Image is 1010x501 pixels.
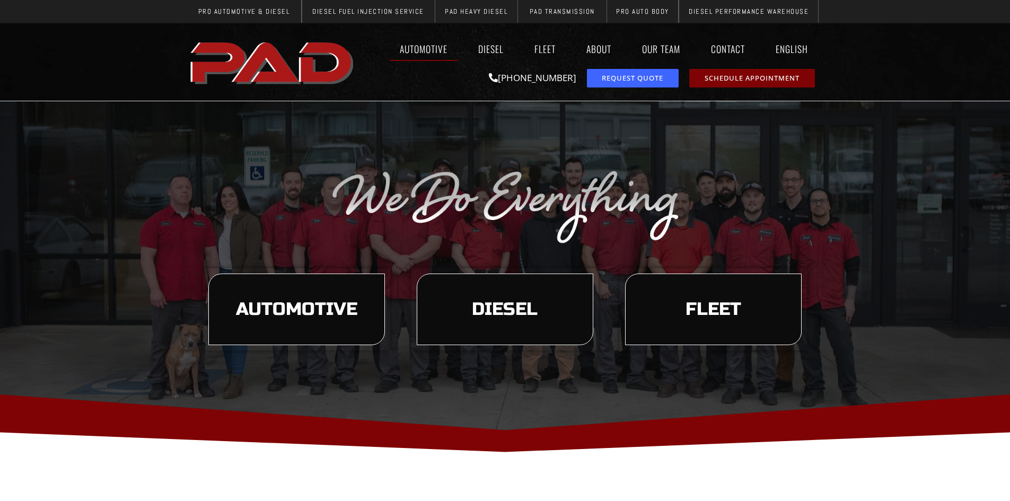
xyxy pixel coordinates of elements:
[576,37,621,61] a: About
[468,37,514,61] a: Diesel
[489,72,576,84] a: [PHONE_NUMBER]
[632,37,690,61] a: Our Team
[616,8,669,15] span: Pro Auto Body
[689,69,815,87] a: schedule repair or service appointment
[312,8,424,15] span: Diesel Fuel Injection Service
[766,37,823,61] a: English
[359,37,823,61] nav: Menu
[587,69,679,87] a: request a service or repair quote
[530,8,595,15] span: PAD Transmission
[701,37,755,61] a: Contact
[689,8,809,15] span: Diesel Performance Warehouse
[705,75,800,82] span: Schedule Appointment
[686,301,741,319] span: Fleet
[198,8,290,15] span: Pro Automotive & Diesel
[602,75,663,82] span: Request Quote
[390,37,458,61] a: Automotive
[236,301,357,319] span: Automotive
[330,166,680,244] img: The image displays the phrase "We Do Everything" in a silver, cursive font on a transparent backg...
[187,33,359,91] a: pro automotive and diesel home page
[417,274,593,346] a: learn more about our diesel services
[208,274,385,346] a: learn more about our automotive services
[472,301,538,319] span: Diesel
[445,8,507,15] span: PAD Heavy Diesel
[625,274,802,346] a: learn more about our fleet services
[187,33,359,91] img: The image shows the word "PAD" in bold, red, uppercase letters with a slight shadow effect.
[524,37,566,61] a: Fleet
